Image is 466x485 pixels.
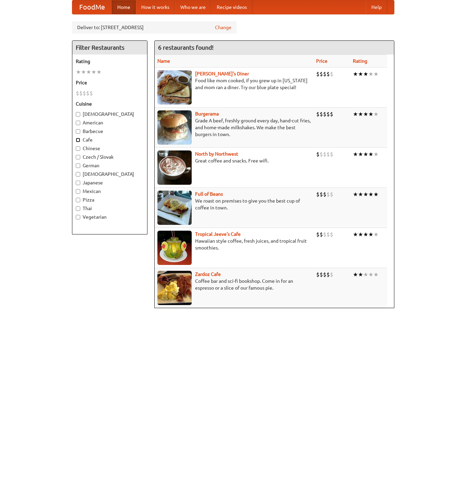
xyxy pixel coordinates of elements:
[76,121,80,125] input: American
[330,271,333,278] li: $
[157,77,311,91] p: Food like mom cooked, if you grew up in [US_STATE] and mom ran a diner. Try our blue plate special!
[316,150,320,158] li: $
[330,70,333,78] li: $
[195,71,249,76] a: [PERSON_NAME]'s Diner
[363,110,368,118] li: ★
[320,70,323,78] li: $
[72,0,112,14] a: FoodMe
[81,68,86,76] li: ★
[358,231,363,238] li: ★
[157,191,192,225] img: beans.jpg
[363,231,368,238] li: ★
[195,231,241,237] a: Tropical Jeeve's Cafe
[79,89,83,97] li: $
[112,0,136,14] a: Home
[76,145,144,152] label: Chinese
[76,129,80,134] input: Barbecue
[211,0,252,14] a: Recipe videos
[76,179,144,186] label: Japanese
[358,191,363,198] li: ★
[373,271,379,278] li: ★
[320,110,323,118] li: $
[76,215,80,219] input: Vegetarian
[76,163,80,168] input: German
[72,21,237,34] div: Deliver to: [STREET_ADDRESS]
[316,231,320,238] li: $
[353,150,358,158] li: ★
[76,89,79,97] li: $
[76,155,80,159] input: Czech / Slovak
[358,271,363,278] li: ★
[76,189,80,194] input: Mexican
[326,110,330,118] li: $
[320,271,323,278] li: $
[136,0,175,14] a: How it works
[326,70,330,78] li: $
[76,206,80,211] input: Thai
[353,70,358,78] li: ★
[76,100,144,107] h5: Cuisine
[326,271,330,278] li: $
[353,231,358,238] li: ★
[157,197,311,211] p: We roast on premises to give you the best cup of coffee in town.
[157,238,311,251] p: Hawaiian style coffee, fresh juices, and tropical fruit smoothies.
[368,70,373,78] li: ★
[368,191,373,198] li: ★
[76,112,80,117] input: [DEMOGRAPHIC_DATA]
[323,70,326,78] li: $
[157,278,311,291] p: Coffee bar and sci-fi bookshop. Come in for an espresso or a slice of our famous pie.
[195,151,238,157] a: North by Northwest
[76,138,80,142] input: Cafe
[316,58,327,64] a: Price
[373,70,379,78] li: ★
[76,198,80,202] input: Pizza
[76,119,144,126] label: American
[215,24,231,31] a: Change
[76,111,144,118] label: [DEMOGRAPHIC_DATA]
[158,44,214,51] ng-pluralize: 6 restaurants found!
[353,191,358,198] li: ★
[323,191,326,198] li: $
[195,111,219,117] a: Burgerama
[76,68,81,76] li: ★
[72,41,147,54] h4: Filter Restaurants
[358,70,363,78] li: ★
[76,172,80,177] input: [DEMOGRAPHIC_DATA]
[83,89,86,97] li: $
[368,150,373,158] li: ★
[363,271,368,278] li: ★
[363,150,368,158] li: ★
[373,231,379,238] li: ★
[373,110,379,118] li: ★
[366,0,387,14] a: Help
[157,150,192,185] img: north.jpg
[323,150,326,158] li: $
[323,271,326,278] li: $
[96,68,101,76] li: ★
[368,271,373,278] li: ★
[76,154,144,160] label: Czech / Slovak
[76,188,144,195] label: Mexican
[320,150,323,158] li: $
[76,196,144,203] label: Pizza
[353,58,367,64] a: Rating
[76,146,80,151] input: Chinese
[316,70,320,78] li: $
[326,191,330,198] li: $
[330,191,333,198] li: $
[91,68,96,76] li: ★
[326,231,330,238] li: $
[86,68,91,76] li: ★
[353,110,358,118] li: ★
[157,157,311,164] p: Great coffee and snacks. Free wifi.
[323,110,326,118] li: $
[76,214,144,220] label: Vegetarian
[320,231,323,238] li: $
[373,150,379,158] li: ★
[368,231,373,238] li: ★
[195,271,221,277] a: Zardoz Cafe
[358,150,363,158] li: ★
